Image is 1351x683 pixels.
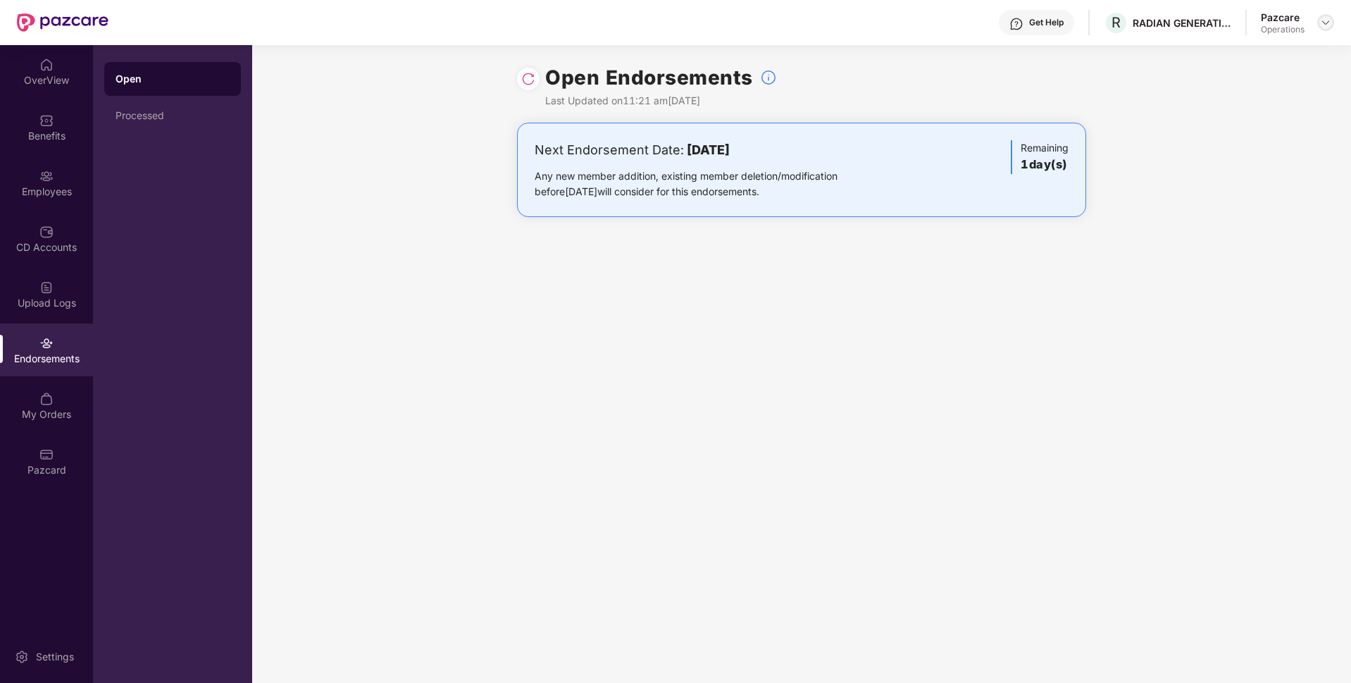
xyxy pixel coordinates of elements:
b: [DATE] [687,142,730,157]
div: RADIAN GENERATION INDIA PRIVATE LIMITED [1133,16,1231,30]
div: Any new member addition, existing member deletion/modification before [DATE] will consider for th... [535,168,882,199]
div: Settings [32,650,78,664]
h1: Open Endorsements [545,62,753,93]
img: svg+xml;base64,PHN2ZyBpZD0iRW1wbG95ZWVzIiB4bWxucz0iaHR0cDovL3d3dy53My5vcmcvMjAwMC9zdmciIHdpZHRoPS... [39,169,54,183]
img: New Pazcare Logo [17,13,108,32]
div: Next Endorsement Date: [535,140,882,160]
img: svg+xml;base64,PHN2ZyBpZD0iRHJvcGRvd24tMzJ4MzIiIHhtbG5zPSJodHRwOi8vd3d3LnczLm9yZy8yMDAwL3N2ZyIgd2... [1320,17,1331,28]
span: R [1112,14,1121,31]
img: svg+xml;base64,PHN2ZyBpZD0iUGF6Y2FyZCIgeG1sbnM9Imh0dHA6Ly93d3cudzMub3JnLzIwMDAvc3ZnIiB3aWR0aD0iMj... [39,448,54,462]
img: svg+xml;base64,PHN2ZyBpZD0iU2V0dGluZy0yMHgyMCIgeG1sbnM9Imh0dHA6Ly93d3cudzMub3JnLzIwMDAvc3ZnIiB3aW... [15,650,29,664]
img: svg+xml;base64,PHN2ZyBpZD0iQ0RfQWNjb3VudHMiIGRhdGEtbmFtZT0iQ0QgQWNjb3VudHMiIHhtbG5zPSJodHRwOi8vd3... [39,225,54,239]
div: Operations [1261,24,1305,35]
img: svg+xml;base64,PHN2ZyBpZD0iSGVscC0zMngzMiIgeG1sbnM9Imh0dHA6Ly93d3cudzMub3JnLzIwMDAvc3ZnIiB3aWR0aD... [1009,17,1023,31]
h3: 1 day(s) [1021,156,1069,174]
img: svg+xml;base64,PHN2ZyBpZD0iUmVsb2FkLTMyeDMyIiB4bWxucz0iaHR0cDovL3d3dy53My5vcmcvMjAwMC9zdmciIHdpZH... [521,72,535,86]
div: Remaining [1011,140,1069,174]
div: Last Updated on 11:21 am[DATE] [545,93,777,109]
img: svg+xml;base64,PHN2ZyBpZD0iTXlfT3JkZXJzIiBkYXRhLW5hbWU9Ik15IE9yZGVycyIgeG1sbnM9Imh0dHA6Ly93d3cudz... [39,392,54,406]
img: svg+xml;base64,PHN2ZyBpZD0iRW5kb3JzZW1lbnRzIiB4bWxucz0iaHR0cDovL3d3dy53My5vcmcvMjAwMC9zdmciIHdpZH... [39,336,54,350]
img: svg+xml;base64,PHN2ZyBpZD0iSG9tZSIgeG1sbnM9Imh0dHA6Ly93d3cudzMub3JnLzIwMDAvc3ZnIiB3aWR0aD0iMjAiIG... [39,58,54,72]
div: Open [116,72,230,86]
div: Get Help [1029,17,1064,28]
img: svg+xml;base64,PHN2ZyBpZD0iSW5mb18tXzMyeDMyIiBkYXRhLW5hbWU9IkluZm8gLSAzMngzMiIgeG1sbnM9Imh0dHA6Ly... [760,69,777,86]
img: svg+xml;base64,PHN2ZyBpZD0iQmVuZWZpdHMiIHhtbG5zPSJodHRwOi8vd3d3LnczLm9yZy8yMDAwL3N2ZyIgd2lkdGg9Ij... [39,113,54,128]
div: Pazcare [1261,11,1305,24]
div: Processed [116,110,230,121]
img: svg+xml;base64,PHN2ZyBpZD0iVXBsb2FkX0xvZ3MiIGRhdGEtbmFtZT0iVXBsb2FkIExvZ3MiIHhtbG5zPSJodHRwOi8vd3... [39,281,54,295]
